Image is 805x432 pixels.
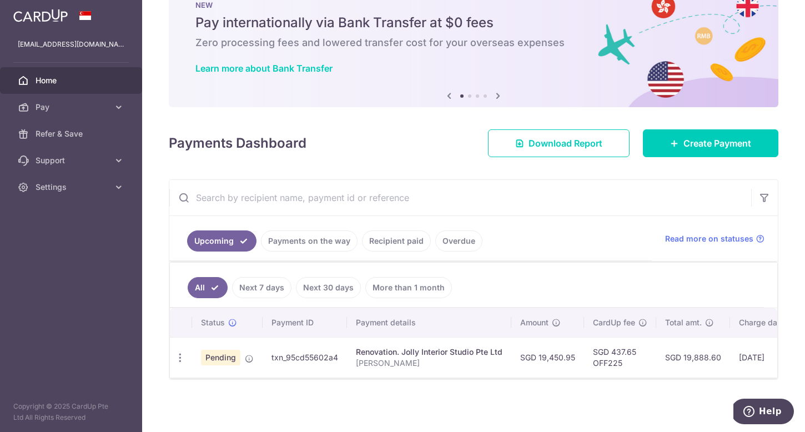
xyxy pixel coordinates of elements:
th: Payment ID [263,308,347,337]
th: Payment details [347,308,511,337]
p: [PERSON_NAME] [356,358,502,369]
span: Charge date [739,317,784,328]
a: Download Report [488,129,630,157]
p: NEW [195,1,752,9]
td: SGD 19,450.95 [511,337,584,378]
a: Payments on the way [261,230,358,252]
span: Total amt. [665,317,702,328]
img: CardUp [13,9,68,22]
h5: Pay internationally via Bank Transfer at $0 fees [195,14,752,32]
a: Learn more about Bank Transfer [195,63,333,74]
span: Download Report [529,137,602,150]
a: Upcoming [187,230,256,252]
span: Status [201,317,225,328]
td: SGD 19,888.60 [656,337,730,378]
a: More than 1 month [365,277,452,298]
a: All [188,277,228,298]
span: Pending [201,350,240,365]
td: txn_95cd55602a4 [263,337,347,378]
a: Next 30 days [296,277,361,298]
span: Read more on statuses [665,233,753,244]
h6: Zero processing fees and lowered transfer cost for your overseas expenses [195,36,752,49]
a: Create Payment [643,129,778,157]
span: Refer & Save [36,128,109,139]
a: Recipient paid [362,230,431,252]
span: Create Payment [683,137,751,150]
span: Amount [520,317,549,328]
span: Home [36,75,109,86]
input: Search by recipient name, payment id or reference [169,180,751,215]
div: Renovation. Jolly Interior Studio Pte Ltd [356,346,502,358]
iframe: Opens a widget where you can find more information [733,399,794,426]
a: Read more on statuses [665,233,764,244]
a: Next 7 days [232,277,291,298]
span: CardUp fee [593,317,635,328]
span: Settings [36,182,109,193]
td: SGD 437.65 OFF225 [584,337,656,378]
h4: Payments Dashboard [169,133,306,153]
span: Pay [36,102,109,113]
p: [EMAIL_ADDRESS][DOMAIN_NAME] [18,39,124,50]
a: Overdue [435,230,482,252]
span: Support [36,155,109,166]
